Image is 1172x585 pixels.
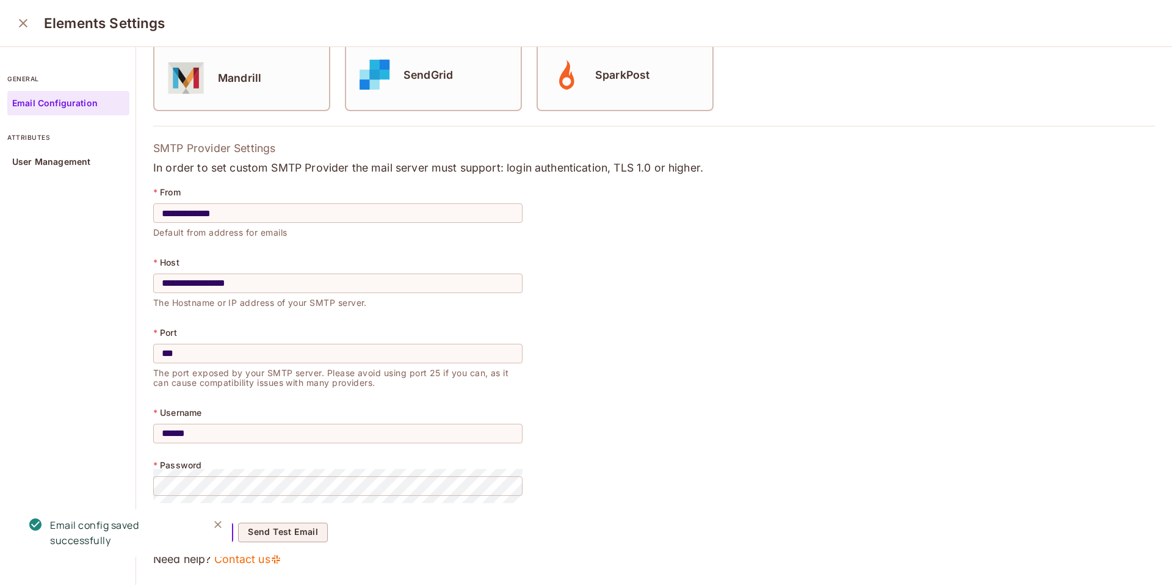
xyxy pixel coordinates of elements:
h3: Elements Settings [44,15,165,32]
button: Close [209,515,227,534]
h5: SparkPost [595,69,649,81]
a: Contact us [214,552,282,567]
p: User Management [12,157,90,167]
p: Port [160,328,177,338]
h5: Mandrill [218,72,261,84]
h5: SendGrid [403,69,453,81]
p: attributes [7,133,129,142]
p: general [7,74,129,84]
p: From [160,187,181,197]
p: The Hostname or IP address of your SMTP server. [153,293,523,308]
button: Send Test Email [238,523,328,542]
button: close [11,11,35,35]
p: The port exposed by your SMTP server. Please avoid using port 25 if you can, as it can cause comp... [153,363,523,388]
p: Password [160,460,201,470]
p: SMTP Provider Settings [153,141,1155,156]
p: Email Configuration [12,98,98,108]
p: Default from address for emails [153,223,523,238]
div: Email config saved successfully [50,518,199,548]
p: Host [160,258,179,267]
p: Need help? [153,552,1155,567]
p: In order to set custom SMTP Provider the mail server must support: login authentication, TLS 1.0 ... [153,161,1155,175]
p: Username [160,408,201,418]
